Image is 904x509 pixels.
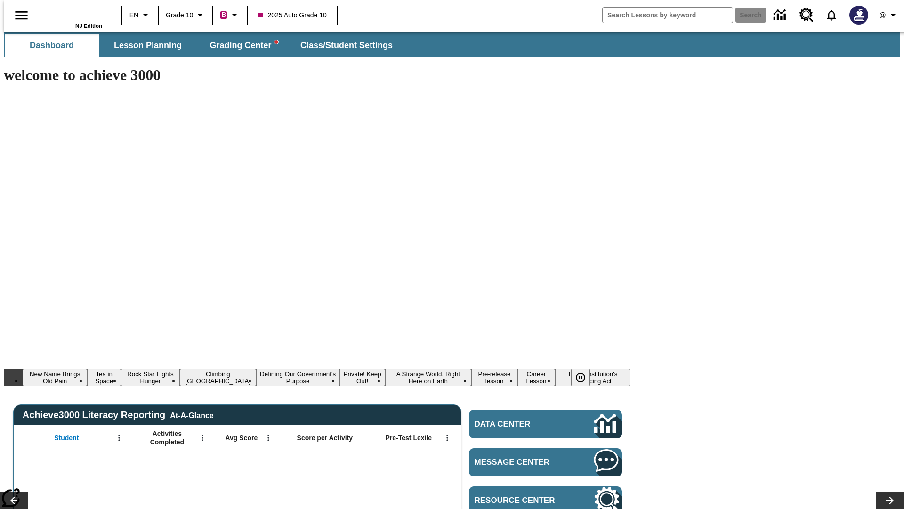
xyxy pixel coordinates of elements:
[166,10,193,20] span: Grade 10
[210,40,278,51] span: Grading Center
[297,434,353,442] span: Score per Activity
[180,369,256,386] button: Slide 4 Climbing Mount Tai
[221,9,226,21] span: B
[293,34,400,57] button: Class/Student Settings
[471,369,517,386] button: Slide 8 Pre-release lesson
[386,434,432,442] span: Pre-Test Lexile
[876,492,904,509] button: Lesson carousel, Next
[4,32,900,57] div: SubNavbar
[258,10,326,20] span: 2025 Auto Grade 10
[517,369,555,386] button: Slide 9 Career Lesson
[4,66,630,84] h1: welcome to achieve 3000
[75,23,102,29] span: NJ Edition
[475,496,566,505] span: Resource Center
[129,10,138,20] span: EN
[300,40,393,51] span: Class/Student Settings
[849,6,868,25] img: Avatar
[469,410,622,438] a: Data Center
[794,2,819,28] a: Resource Center, Will open in new tab
[4,34,401,57] div: SubNavbar
[87,369,121,386] button: Slide 2 Tea in Space
[125,7,155,24] button: Language: EN, Select a language
[571,369,599,386] div: Pause
[261,431,275,445] button: Open Menu
[112,431,126,445] button: Open Menu
[256,369,340,386] button: Slide 5 Defining Our Government's Purpose
[571,369,590,386] button: Pause
[440,431,454,445] button: Open Menu
[8,1,35,29] button: Open side menu
[23,369,87,386] button: Slide 1 New Name Brings Old Pain
[5,34,99,57] button: Dashboard
[768,2,794,28] a: Data Center
[41,4,102,23] a: Home
[819,3,844,27] a: Notifications
[197,34,291,57] button: Grading Center
[225,434,258,442] span: Avg Score
[101,34,195,57] button: Lesson Planning
[136,429,198,446] span: Activities Completed
[114,40,182,51] span: Lesson Planning
[216,7,244,24] button: Boost Class color is violet red. Change class color
[23,410,214,420] span: Achieve3000 Literacy Reporting
[30,40,74,51] span: Dashboard
[475,419,563,429] span: Data Center
[874,7,904,24] button: Profile/Settings
[475,458,566,467] span: Message Center
[555,369,630,386] button: Slide 10 The Constitution's Balancing Act
[469,448,622,476] a: Message Center
[41,3,102,29] div: Home
[54,434,79,442] span: Student
[170,410,213,420] div: At-A-Glance
[195,431,210,445] button: Open Menu
[879,10,886,20] span: @
[162,7,210,24] button: Grade: Grade 10, Select a grade
[385,369,471,386] button: Slide 7 A Strange World, Right Here on Earth
[339,369,385,386] button: Slide 6 Private! Keep Out!
[121,369,180,386] button: Slide 3 Rock Star Fights Hunger
[844,3,874,27] button: Select a new avatar
[603,8,733,23] input: search field
[274,40,278,44] svg: writing assistant alert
